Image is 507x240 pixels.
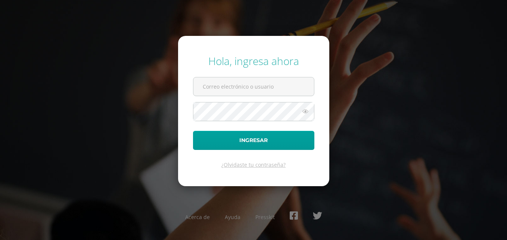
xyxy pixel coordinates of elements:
[221,161,286,168] a: ¿Olvidaste tu contraseña?
[193,131,314,150] button: Ingresar
[185,213,210,221] a: Acerca de
[193,54,314,68] div: Hola, ingresa ahora
[193,77,314,96] input: Correo electrónico o usuario
[255,213,275,221] a: Presskit
[225,213,240,221] a: Ayuda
